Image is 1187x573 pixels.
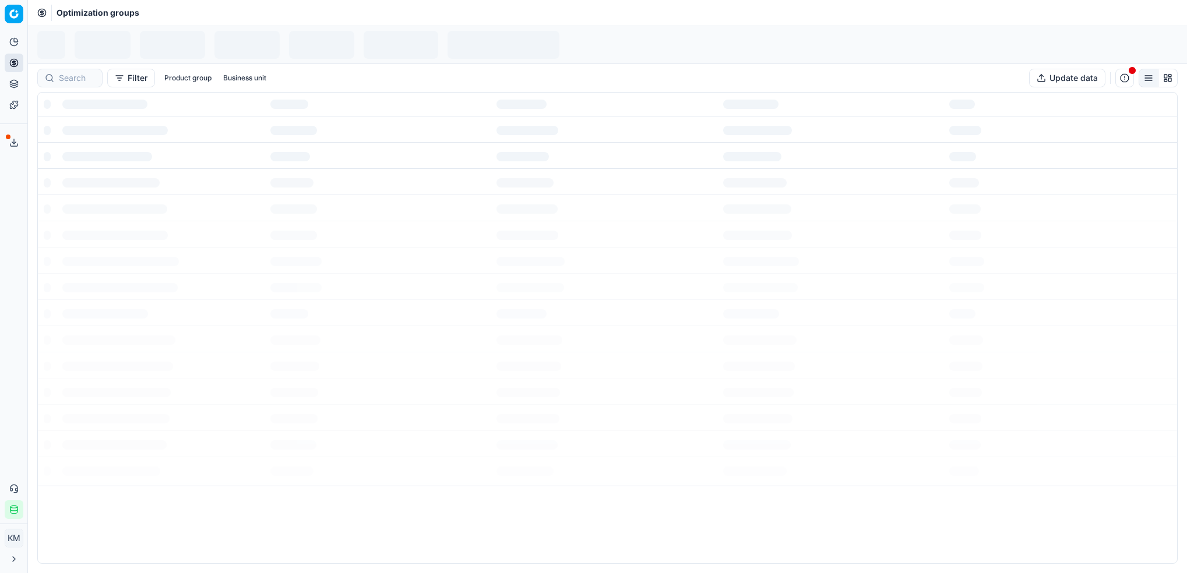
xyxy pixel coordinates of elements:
[219,71,271,85] button: Business unit
[59,72,95,84] input: Search
[57,7,139,19] span: Optimization groups
[57,7,139,19] nav: breadcrumb
[107,69,155,87] button: Filter
[5,529,23,547] button: КM
[1029,69,1105,87] button: Update data
[5,529,23,547] span: КM
[160,71,216,85] button: Product group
